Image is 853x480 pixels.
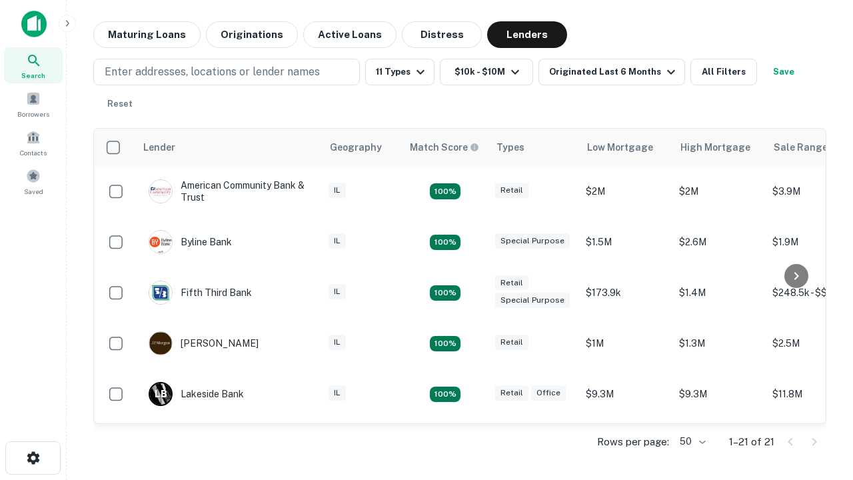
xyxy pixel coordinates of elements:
button: Save your search to get updates of matches that match your search criteria. [762,59,805,85]
img: picture [149,281,172,304]
button: Maturing Loans [93,21,201,48]
div: Retail [495,275,528,291]
button: Distress [402,21,482,48]
div: Special Purpose [495,233,570,249]
td: $9.3M [579,369,672,419]
div: [PERSON_NAME] [149,331,259,355]
img: picture [149,332,172,355]
a: Contacts [4,125,63,161]
td: $1.3M [672,318,766,369]
div: IL [329,385,346,401]
button: Originations [206,21,298,48]
iframe: Chat Widget [786,373,853,437]
img: picture [149,231,172,253]
a: Search [4,47,63,83]
th: Geography [322,129,402,166]
button: 11 Types [365,59,434,85]
div: IL [329,183,346,198]
div: Matching Properties: 3, hasApolloMatch: undefined [430,235,460,251]
div: Capitalize uses an advanced AI algorithm to match your search with the best lender. The match sco... [410,140,479,155]
div: Matching Properties: 2, hasApolloMatch: undefined [430,285,460,301]
a: Borrowers [4,86,63,122]
span: Search [21,70,45,81]
td: $2.7M [579,419,672,470]
div: IL [329,233,346,249]
div: Matching Properties: 2, hasApolloMatch: undefined [430,183,460,199]
span: Borrowers [17,109,49,119]
button: Enter addresses, locations or lender names [93,59,360,85]
p: L B [155,387,167,401]
div: Types [496,139,524,155]
td: $7M [672,419,766,470]
div: Low Mortgage [587,139,653,155]
div: Lender [143,139,175,155]
td: $2.6M [672,217,766,267]
th: Types [488,129,579,166]
p: Enter addresses, locations or lender names [105,64,320,80]
button: Originated Last 6 Months [538,59,685,85]
div: Special Purpose [495,293,570,308]
div: Fifth Third Bank [149,281,252,305]
button: Active Loans [303,21,397,48]
div: IL [329,335,346,350]
div: Retail [495,335,528,350]
p: 1–21 of 21 [729,434,774,450]
td: $1.5M [579,217,672,267]
div: American Community Bank & Trust [149,179,309,203]
td: $1M [579,318,672,369]
td: $173.9k [579,267,672,318]
th: Capitalize uses an advanced AI algorithm to match your search with the best lender. The match sco... [402,129,488,166]
div: 50 [674,432,708,451]
button: Reset [99,91,141,117]
td: $2M [672,166,766,217]
div: IL [329,284,346,299]
img: picture [149,180,172,203]
div: Lakeside Bank [149,382,244,406]
td: $2M [579,166,672,217]
div: Matching Properties: 2, hasApolloMatch: undefined [430,336,460,352]
div: Retail [495,183,528,198]
p: Rows per page: [597,434,669,450]
th: Lender [135,129,322,166]
td: $9.3M [672,369,766,419]
button: All Filters [690,59,757,85]
button: Lenders [487,21,567,48]
span: Contacts [20,147,47,158]
td: $1.4M [672,267,766,318]
a: Saved [4,163,63,199]
th: High Mortgage [672,129,766,166]
div: Office [531,385,566,401]
img: capitalize-icon.png [21,11,47,37]
div: Sale Range [774,139,828,155]
button: $10k - $10M [440,59,533,85]
h6: Match Score [410,140,476,155]
div: Geography [330,139,382,155]
div: Originated Last 6 Months [549,64,679,80]
div: Byline Bank [149,230,232,254]
th: Low Mortgage [579,129,672,166]
div: Matching Properties: 3, hasApolloMatch: undefined [430,387,460,403]
span: Saved [24,186,43,197]
div: Retail [495,385,528,401]
div: High Mortgage [680,139,750,155]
